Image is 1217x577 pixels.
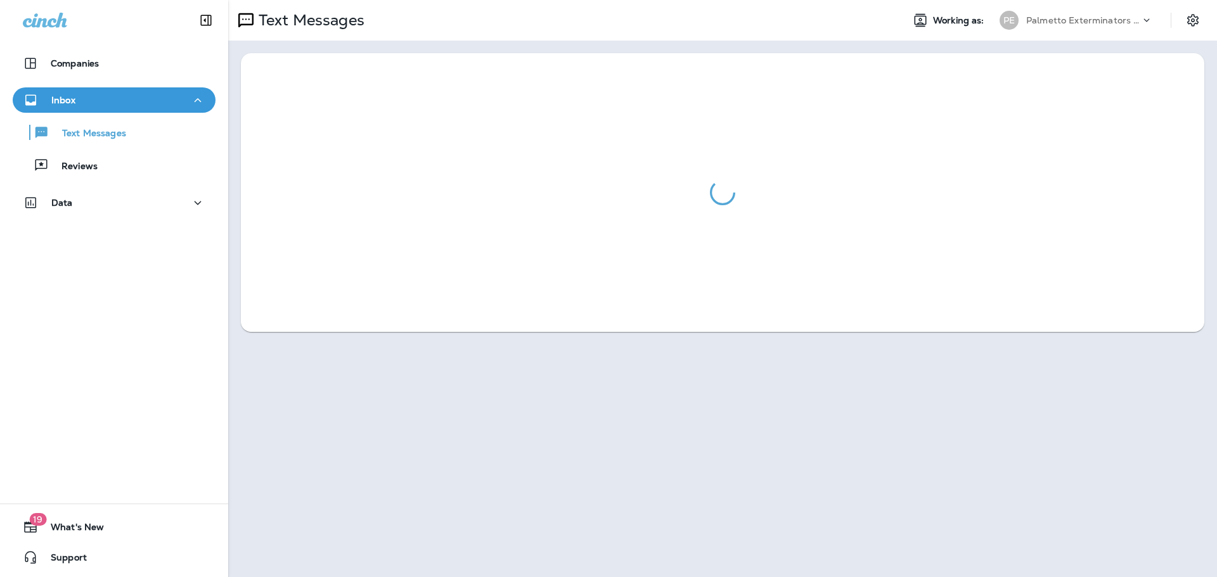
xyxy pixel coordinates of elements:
[49,161,98,173] p: Reviews
[254,11,364,30] p: Text Messages
[13,51,216,76] button: Companies
[13,514,216,540] button: 19What's New
[13,119,216,146] button: Text Messages
[29,513,46,526] span: 19
[51,198,73,208] p: Data
[13,152,216,179] button: Reviews
[51,95,75,105] p: Inbox
[13,545,216,570] button: Support
[188,8,224,33] button: Collapse Sidebar
[38,552,87,567] span: Support
[1026,15,1140,25] p: Palmetto Exterminators LLC
[1000,11,1019,30] div: PE
[1182,9,1204,32] button: Settings
[933,15,987,26] span: Working as:
[49,128,126,140] p: Text Messages
[51,58,99,68] p: Companies
[13,87,216,113] button: Inbox
[38,522,104,537] span: What's New
[13,190,216,215] button: Data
